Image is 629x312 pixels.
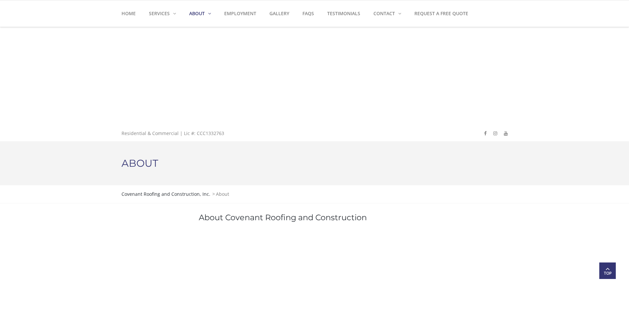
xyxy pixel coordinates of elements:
[142,0,183,27] a: Services
[327,10,360,17] strong: Testimonials
[269,10,289,17] strong: Gallery
[296,0,321,27] a: FAQs
[122,125,224,141] div: Residential & Commercial | Lic #: CCC1332763
[373,10,395,17] strong: Contact
[216,191,229,197] span: About
[149,10,170,17] strong: Services
[122,151,508,175] h1: About
[414,10,468,17] strong: Request a Free Quote
[122,10,136,17] strong: Home
[599,262,616,279] a: Top
[218,0,263,27] a: Employment
[224,10,256,17] strong: Employment
[122,190,508,198] div: >
[122,0,142,27] a: Home
[122,191,211,197] a: Covenant Roofing and Construction, Inc.
[367,0,408,27] a: Contact
[122,191,210,197] span: Covenant Roofing and Construction, Inc.
[183,0,218,27] a: About
[263,0,296,27] a: Gallery
[189,10,205,17] strong: About
[199,213,431,222] h2: About Covenant Roofing and Construction
[599,270,616,277] span: Top
[302,10,314,17] strong: FAQs
[408,0,475,27] a: Request a Free Quote
[321,0,367,27] a: Testimonials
